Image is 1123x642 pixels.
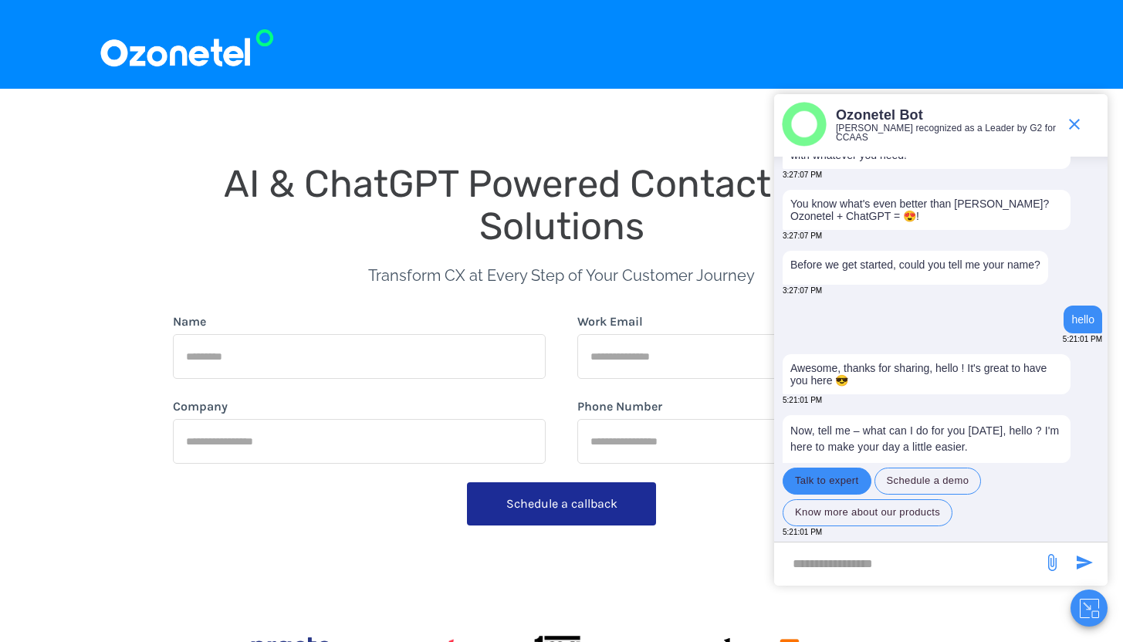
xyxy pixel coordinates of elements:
[1059,109,1090,140] span: end chat or minimize
[1071,313,1094,326] div: hello
[783,286,822,295] span: 3:27:07 PM
[783,499,952,526] button: Know more about our products
[783,415,1071,463] p: Now, tell me – what can I do for you [DATE], hello ? I'm here to make your day a little easier.
[368,266,755,285] span: Transform CX at Every Step of Your Customer Journey
[783,231,822,240] span: 3:27:07 PM
[836,123,1057,142] p: [PERSON_NAME] recognized as a Leader by G2 for CCAAS
[1071,590,1108,627] button: Close chat
[467,482,656,525] button: Schedule a callback
[1069,547,1100,578] span: send message
[782,102,827,147] img: header
[173,397,228,416] label: Company
[783,396,822,404] span: 5:21:01 PM
[790,258,1040,271] p: Before we get started, could you tell me your name?
[783,171,822,179] span: 3:27:07 PM
[790,362,1063,387] p: Awesome, thanks for sharing, hello ! It's great to have you here 😎
[173,313,206,331] label: Name
[577,313,643,331] label: Work Email
[782,550,1035,578] div: new-msg-input
[790,198,1063,222] p: You know what's even better than [PERSON_NAME]? Ozonetel + ChatGPT = 😍!
[836,106,1057,124] p: Ozonetel Bot
[1037,547,1067,578] span: send message
[577,397,662,416] label: Phone Number
[783,468,871,495] button: Talk to expert
[783,528,822,536] span: 5:21:01 PM
[173,313,951,532] form: form
[1063,335,1102,343] span: 5:21:01 PM
[224,161,909,248] span: AI & ChatGPT Powered Contact Center Solutions
[874,468,982,495] button: Schedule a demo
